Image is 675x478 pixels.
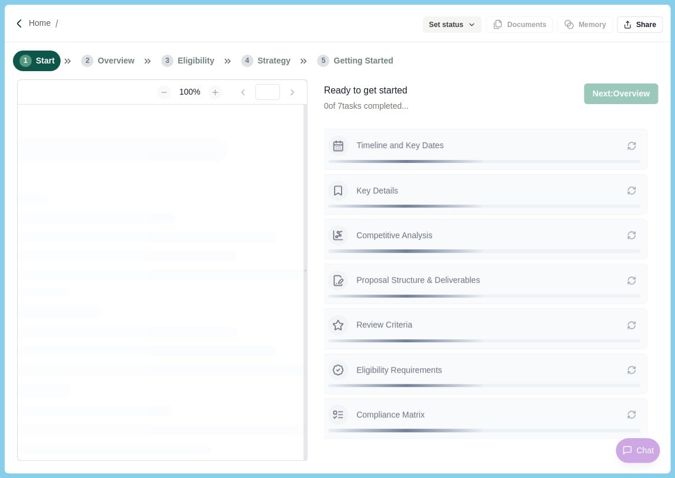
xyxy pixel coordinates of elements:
button: Zoom out [157,85,171,99]
span: 1 [19,55,32,67]
span: 4 [241,55,253,67]
button: Chat [616,438,660,463]
button: Go to next page [282,85,303,99]
span: Getting Started [333,55,393,67]
span: 3 [161,55,173,67]
p: 0 of 7 tasks completed... [324,100,409,112]
button: Next:Overview [584,83,657,104]
div: Ready to get started [324,83,409,98]
p: Key Details [356,185,627,197]
span: Eligibility [178,55,214,67]
a: Home [29,17,51,29]
button: Zoom in [208,85,222,99]
span: Chat [636,444,654,457]
p: Eligibility Requirements [356,364,627,376]
span: Start [36,55,55,67]
p: Proposal Structure & Deliverables [356,274,627,286]
img: Forward slash icon [14,18,25,29]
div: 100% [173,86,206,98]
span: 2 [81,55,93,67]
span: Overview [98,55,134,67]
span: Strategy [258,55,290,67]
span: 5 [317,55,329,67]
p: Competitive Analysis [356,229,627,242]
img: Forward slash icon [51,18,63,29]
p: Review Criteria [356,319,627,331]
p: Compliance Matrix [356,409,627,421]
p: Timeline and Key Dates [356,139,627,152]
button: Go to previous page [233,85,253,99]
